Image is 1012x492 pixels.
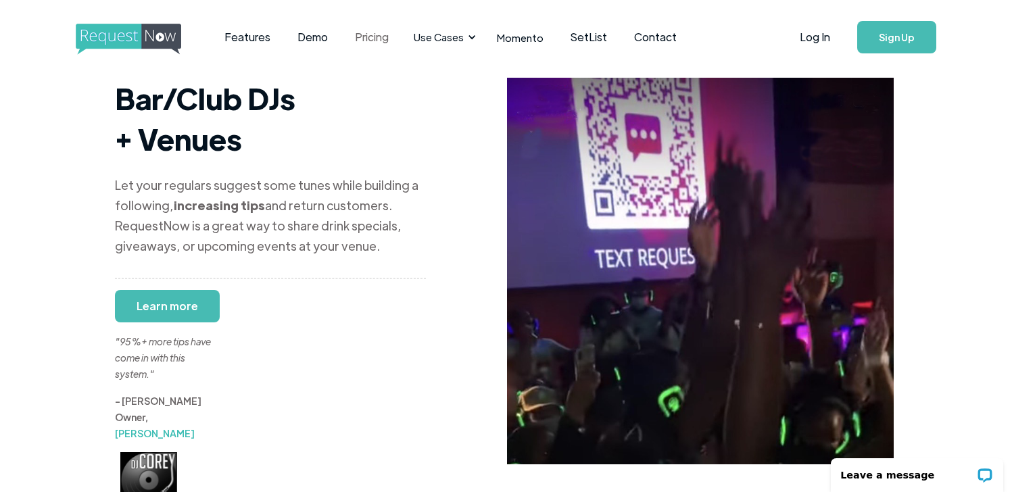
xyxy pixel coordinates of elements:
div: Use Cases [406,16,480,58]
a: Log In [786,14,844,61]
a: Learn more [115,290,220,322]
img: requestnow logo [76,24,206,55]
a: Sign Up [857,21,936,53]
a: SetList [557,16,621,58]
div: Let your regulars suggest some tunes while building a following, and return customers. RequestNow... [115,175,426,256]
a: Pricing [341,16,402,58]
a: Demo [284,16,341,58]
a: [PERSON_NAME] [115,427,195,439]
a: Features [211,16,284,58]
iframe: LiveChat chat widget [822,449,1012,492]
div: - [PERSON_NAME] Owner, [115,393,216,441]
strong: increasing tips [174,197,265,213]
div: Use Cases [414,30,464,45]
strong: Bar/Club DJs + Venues [115,79,295,157]
a: home [76,24,177,51]
a: Momento [483,18,557,57]
a: Contact [621,16,690,58]
div: "95%+ more tips have come in with this system." [115,301,216,382]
